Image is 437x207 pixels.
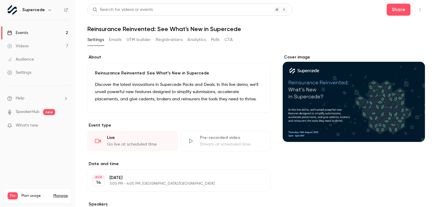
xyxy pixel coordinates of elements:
[87,25,425,33] h1: Reinsurance Reinvented: See What’s New in Supercede
[7,43,29,49] div: Videos
[7,70,31,76] div: Settings
[200,135,263,141] div: Pre-recorded video
[87,35,104,45] button: Settings
[95,81,263,103] p: Discover the latest innovations in Supercede Packs and Deals. In this live demo, we’ll unveil pow...
[283,54,425,142] section: Cover image
[21,193,50,198] span: Plan usage
[95,70,263,76] p: Reinsurance Reinvented: See What’s New in Supercede
[53,193,68,198] a: Manage
[8,192,18,199] span: Pro
[225,35,233,45] button: CTA
[107,135,170,141] div: Live
[7,56,34,62] div: Audience
[16,109,39,115] a: SpeakerHub
[7,95,68,102] li: help-dropdown-opener
[16,95,24,102] span: Help
[200,141,263,147] div: Stream at scheduled time
[96,180,101,186] p: 14
[8,5,17,15] img: Supercede
[109,35,121,45] button: Emails
[93,7,153,13] div: Search for videos or events
[87,131,178,151] div: LiveGo live at scheduled time
[107,141,170,147] div: Go live at scheduled time
[187,35,206,45] button: Analytics
[61,123,68,128] iframe: Noticeable Trigger
[109,181,239,186] p: 3:00 PM - 4:00 PM, [GEOGRAPHIC_DATA]/[GEOGRAPHIC_DATA]
[156,35,183,45] button: Registrations
[7,30,28,36] div: Events
[211,35,220,45] button: Polls
[43,109,55,115] span: new
[180,131,271,151] div: Pre-recorded videoStream at scheduled time
[87,161,271,167] label: Date and time
[59,199,68,205] p: / 90
[93,175,104,179] div: AUG
[87,54,271,60] label: About
[109,175,239,181] p: [DATE]
[59,200,61,204] span: 7
[127,35,151,45] button: UTM builder
[408,125,420,137] button: cover-image
[87,122,271,128] p: Event type
[8,199,19,205] p: Videos
[283,54,425,60] label: Cover image
[22,7,45,13] h6: Supercede
[16,122,38,129] span: What's new
[387,4,410,16] button: Share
